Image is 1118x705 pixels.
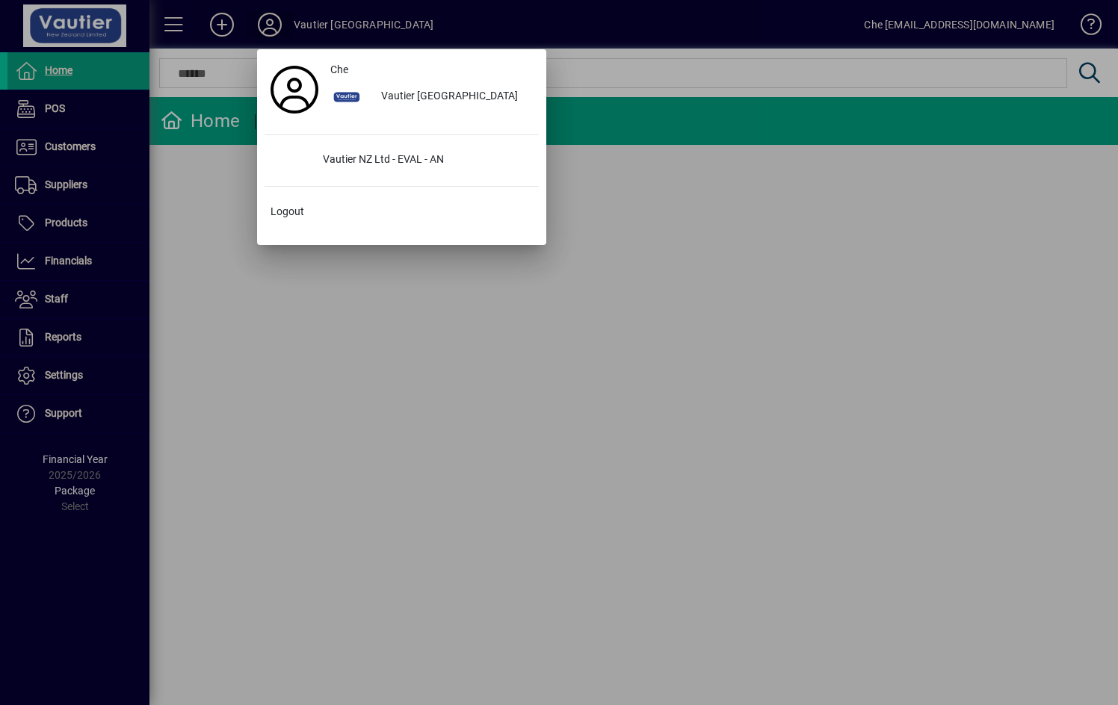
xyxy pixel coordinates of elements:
button: Vautier NZ Ltd - EVAL - AN [265,147,539,174]
button: Vautier [GEOGRAPHIC_DATA] [324,84,539,111]
button: Logout [265,199,539,226]
div: Vautier [GEOGRAPHIC_DATA] [369,84,539,111]
div: Vautier NZ Ltd - EVAL - AN [311,147,539,174]
a: Che [324,57,539,84]
a: Profile [265,76,324,103]
span: Che [330,62,348,78]
span: Logout [271,204,304,220]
